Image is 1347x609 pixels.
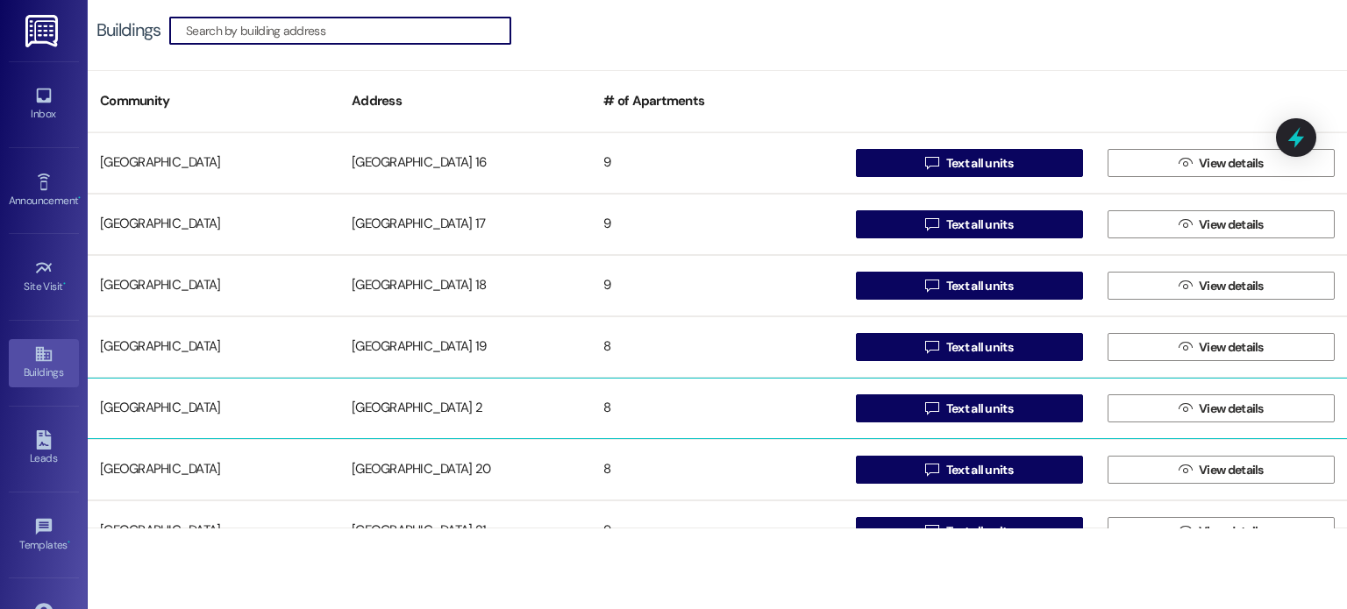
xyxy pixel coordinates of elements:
i:  [1179,463,1192,477]
div: [GEOGRAPHIC_DATA] 19 [339,329,591,365]
span: Text all units [946,400,1013,418]
button: Text all units [856,394,1083,422]
div: 8 [591,391,843,426]
a: Leads [9,425,79,472]
div: Address [339,80,591,123]
i:  [925,401,938,415]
span: View details [1199,216,1264,234]
button: Text all units [856,272,1083,300]
i:  [1179,217,1192,231]
div: [GEOGRAPHIC_DATA] [88,207,339,242]
div: 9 [591,145,843,181]
i:  [925,524,938,538]
i:  [925,279,938,293]
i:  [925,340,938,354]
div: 8 [591,329,843,365]
div: [GEOGRAPHIC_DATA] [88,513,339,549]
button: View details [1108,149,1335,177]
a: Inbox [9,81,79,128]
span: • [63,278,66,290]
a: Buildings [9,339,79,386]
input: Search by building address [186,18,510,43]
div: [GEOGRAPHIC_DATA] [88,268,339,303]
button: Text all units [856,149,1083,177]
div: [GEOGRAPHIC_DATA] 20 [339,452,591,487]
div: [GEOGRAPHIC_DATA] 17 [339,207,591,242]
span: • [78,192,81,204]
div: 8 [591,452,843,487]
i:  [1179,156,1192,170]
a: Templates • [9,512,79,559]
i:  [925,463,938,477]
span: View details [1199,338,1264,357]
div: [GEOGRAPHIC_DATA] [88,452,339,487]
i:  [1179,279,1192,293]
div: [GEOGRAPHIC_DATA] [88,329,339,365]
img: ResiDesk Logo [25,15,61,47]
div: [GEOGRAPHIC_DATA] 16 [339,145,591,181]
i:  [1179,524,1192,538]
div: [GEOGRAPHIC_DATA] 2 [339,391,591,426]
span: Text all units [946,522,1013,541]
button: View details [1108,456,1335,484]
span: • [68,536,70,549]
div: [GEOGRAPHIC_DATA] [88,145,339,181]
button: Text all units [856,210,1083,238]
span: View details [1199,154,1264,173]
button: View details [1108,272,1335,300]
div: [GEOGRAPHIC_DATA] 21 [339,513,591,549]
div: Community [88,80,339,123]
div: Buildings [96,21,160,39]
button: View details [1108,394,1335,422]
i:  [925,156,938,170]
div: # of Apartments [591,80,843,123]
i:  [1179,401,1192,415]
i:  [1179,340,1192,354]
button: Text all units [856,517,1083,545]
span: View details [1199,277,1264,295]
button: View details [1108,517,1335,545]
span: Text all units [946,461,1013,479]
div: 9 [591,207,843,242]
span: View details [1199,522,1264,541]
i:  [925,217,938,231]
span: Text all units [946,338,1013,357]
a: Site Visit • [9,253,79,301]
button: View details [1108,333,1335,361]
button: Text all units [856,333,1083,361]
span: View details [1199,461,1264,479]
button: Text all units [856,456,1083,484]
span: Text all units [946,216,1013,234]
div: [GEOGRAPHIC_DATA] [88,391,339,426]
div: [GEOGRAPHIC_DATA] 18 [339,268,591,303]
span: Text all units [946,154,1013,173]
div: 9 [591,268,843,303]
span: View details [1199,400,1264,418]
button: View details [1108,210,1335,238]
div: 9 [591,513,843,549]
span: Text all units [946,277,1013,295]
